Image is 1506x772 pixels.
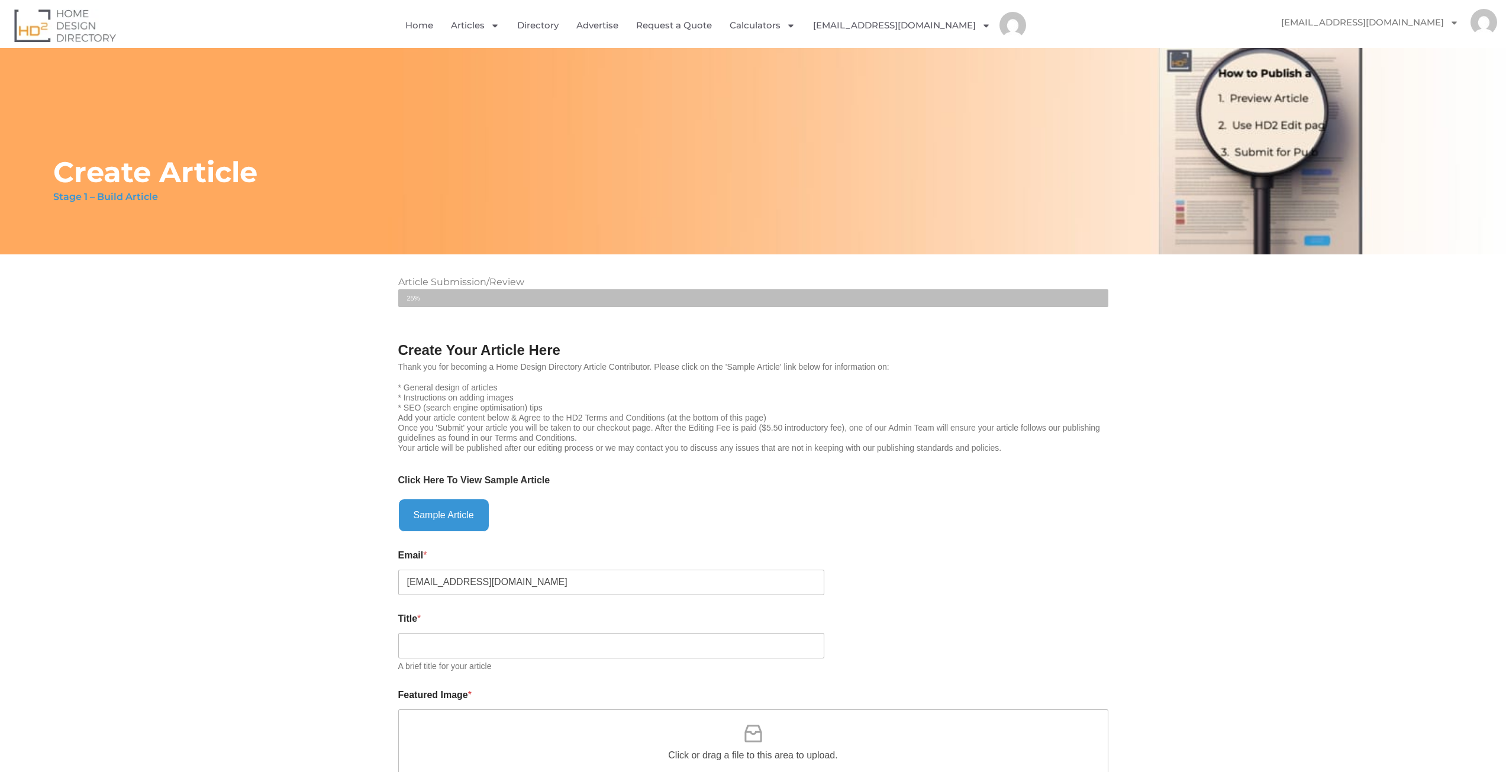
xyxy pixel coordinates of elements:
p: Sample Article [398,499,489,532]
p: * Instructions on adding images [398,393,1108,403]
p: Stage 1 – Build Article [53,190,158,204]
a: Sample Article [398,509,489,519]
div: A brief title for your article [398,661,1108,671]
img: Louis Thorp [999,12,1026,38]
span: Article Submission/Review [398,276,524,288]
a: Calculators [730,12,795,39]
a: Directory [517,12,559,39]
img: Louis Thorp [1470,9,1497,35]
a: Articles [451,12,499,39]
a: Home [405,12,433,39]
h1: Create Article [53,154,257,190]
a: Advertise [576,12,618,39]
a: Request a Quote [636,12,712,39]
span: 25% [407,289,429,307]
h4: Click Here To View Sample Article [398,474,1108,486]
p: * General design of articles [398,383,1108,393]
a: [EMAIL_ADDRESS][DOMAIN_NAME] [1269,9,1470,36]
p: Your article will be published after our editing process or we may contact you to discuss any iss... [398,443,1108,453]
span: Create article [398,289,407,307]
p: Add your article content below & Agree to the HD2 Terms and Conditions (at the bottom of this page) [398,413,1108,423]
label: Title [398,613,1108,624]
label: Email [398,550,1108,561]
a: [EMAIL_ADDRESS][DOMAIN_NAME] [813,12,991,39]
p: Once you 'Submit' your article you will be taken to our checkout page. After the Editing Fee is p... [398,423,1108,443]
label: Featured Image [398,689,1108,700]
nav: Menu [1269,9,1497,36]
nav: Menu [305,12,1127,39]
h3: Create Your Article Here [398,333,1108,359]
span: Click or drag a file to this area to upload. [668,748,837,763]
p: Thank you for becoming a Home Design Directory Article Contributor. Please click on the 'Sample A... [398,362,1108,372]
p: * SEO (search engine optimisation) tips [398,403,1108,413]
